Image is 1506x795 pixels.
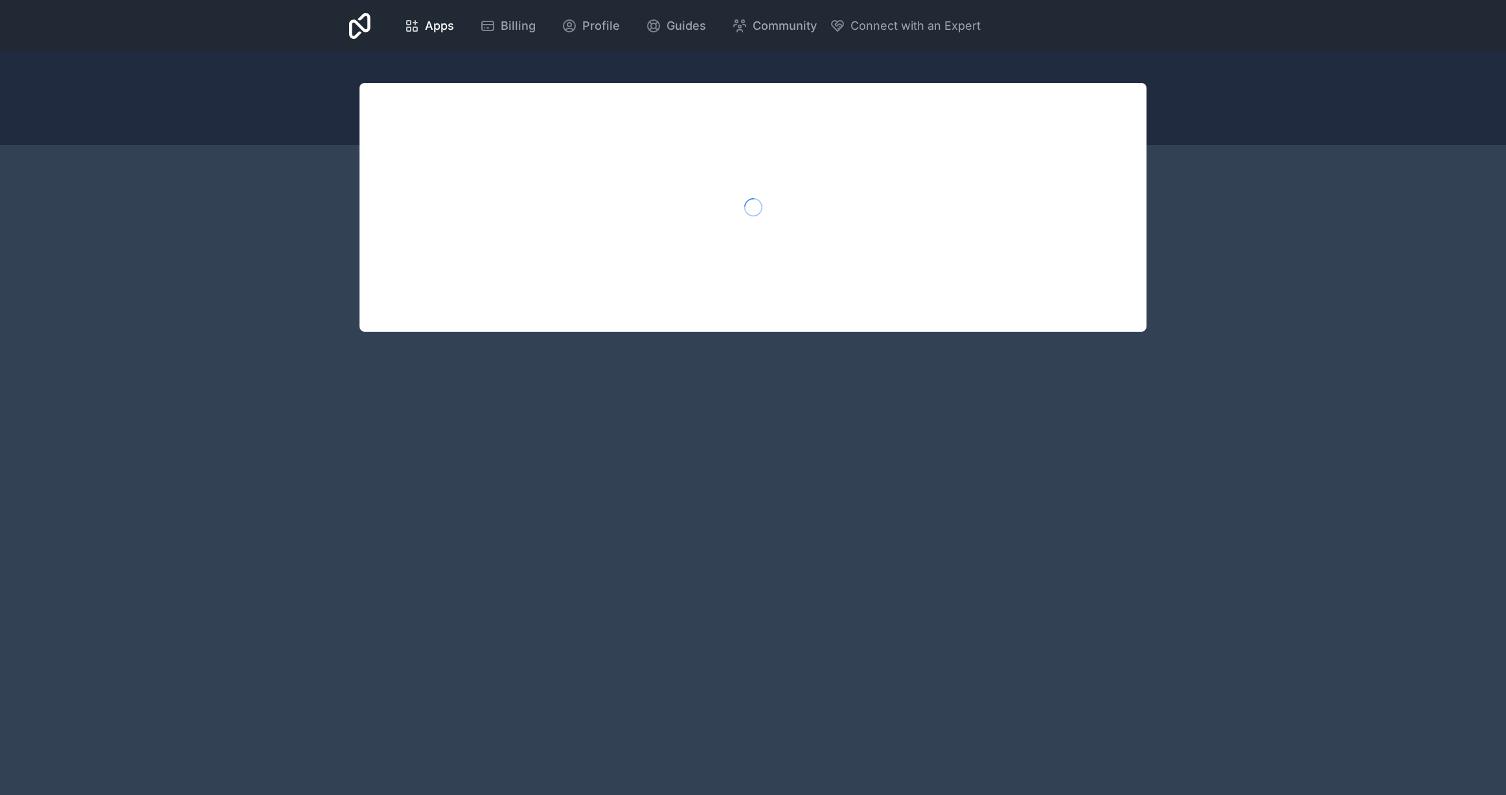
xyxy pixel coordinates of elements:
a: Apps [394,12,464,40]
button: Connect with an Expert [830,17,981,35]
span: Apps [425,17,454,35]
span: Connect with an Expert [850,17,981,35]
span: Community [753,17,817,35]
a: Profile [551,12,630,40]
a: Guides [635,12,716,40]
span: Guides [667,17,706,35]
span: Profile [582,17,620,35]
a: Community [722,12,827,40]
span: Billing [501,17,536,35]
a: Billing [470,12,546,40]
